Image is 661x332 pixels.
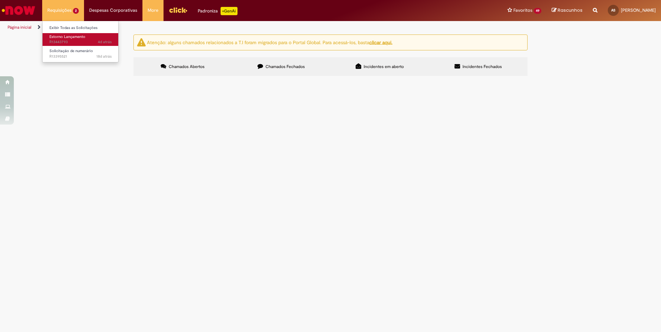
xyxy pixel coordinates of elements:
[49,48,93,53] span: Solicitação de numerário
[147,39,392,45] ng-bind-html: Atenção: alguns chamados relacionados a T.I foram migrados para o Portal Global. Para acessá-los,...
[89,7,137,14] span: Despesas Corporativas
[1,3,36,17] img: ServiceNow
[42,21,119,62] ul: Requisições
[266,64,305,69] span: Chamados Fechados
[558,7,583,13] span: Rascunhos
[621,7,656,13] span: [PERSON_NAME]
[49,39,112,45] span: R13443793
[198,7,238,15] div: Padroniza
[96,54,112,59] time: 11/08/2025 11:17:29
[96,54,112,59] span: 18d atrás
[364,64,404,69] span: Incidentes em aberto
[73,8,79,14] span: 2
[513,7,532,14] span: Favoritos
[43,24,119,32] a: Exibir Todas as Solicitações
[369,39,392,45] a: clicar aqui.
[98,39,112,45] time: 25/08/2025 11:33:13
[8,25,31,30] a: Página inicial
[534,8,541,14] span: 49
[43,47,119,60] a: Aberto R13395521 : Solicitação de numerário
[169,5,187,15] img: click_logo_yellow_360x200.png
[49,34,85,39] span: Estorno Lançamento
[98,39,112,45] span: 4d atrás
[552,7,583,14] a: Rascunhos
[47,7,72,14] span: Requisições
[5,21,436,34] ul: Trilhas de página
[148,7,158,14] span: More
[221,7,238,15] p: +GenAi
[611,8,615,12] span: AS
[463,64,502,69] span: Incidentes Fechados
[49,54,112,59] span: R13395521
[169,64,205,69] span: Chamados Abertos
[43,33,119,46] a: Aberto R13443793 : Estorno Lançamento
